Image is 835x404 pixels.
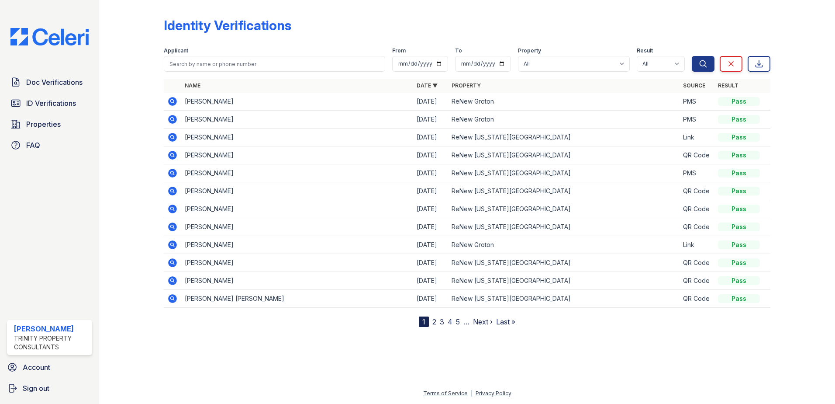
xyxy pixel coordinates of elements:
a: Account [3,359,96,376]
td: ReNew Groton [448,236,680,254]
div: [PERSON_NAME] [14,324,89,334]
td: ReNew [US_STATE][GEOGRAPHIC_DATA] [448,146,680,164]
td: ReNew [US_STATE][GEOGRAPHIC_DATA] [448,164,680,182]
td: QR Code [680,254,714,272]
label: Property [518,47,541,54]
div: Pass [718,205,760,213]
td: QR Code [680,218,714,236]
span: Account [23,362,50,373]
span: Sign out [23,383,49,394]
td: QR Code [680,182,714,200]
a: ID Verifications [7,94,92,112]
a: 4 [448,317,452,326]
a: Properties [7,115,92,133]
div: Pass [718,294,760,303]
td: [PERSON_NAME] [181,236,413,254]
span: Properties [26,119,61,129]
td: [PERSON_NAME] [181,93,413,111]
td: [DATE] [413,254,448,272]
td: [DATE] [413,236,448,254]
div: Identity Verifications [164,17,291,33]
td: [PERSON_NAME] [181,164,413,182]
div: | [471,390,473,397]
td: [DATE] [413,182,448,200]
a: 5 [456,317,460,326]
td: ReNew [US_STATE][GEOGRAPHIC_DATA] [448,254,680,272]
div: Pass [718,240,760,249]
a: FAQ [7,136,92,154]
label: From [392,47,406,54]
td: [PERSON_NAME] [181,146,413,164]
span: FAQ [26,140,40,150]
td: [PERSON_NAME] [181,182,413,200]
td: [PERSON_NAME] [181,272,413,290]
div: Pass [718,223,760,231]
td: ReNew [US_STATE][GEOGRAPHIC_DATA] [448,218,680,236]
td: PMS [680,93,714,111]
span: … [463,317,469,327]
div: Pass [718,187,760,195]
a: Next › [473,317,493,326]
label: To [455,47,462,54]
td: [PERSON_NAME] [181,218,413,236]
td: [PERSON_NAME] [181,129,413,146]
td: [DATE] [413,218,448,236]
td: ReNew [US_STATE][GEOGRAPHIC_DATA] [448,129,680,146]
td: [PERSON_NAME] [181,111,413,129]
img: CE_Logo_Blue-a8612792a0a2168367f1c8372b55b34899dd931a85d93a1a3d3e32e68fde9ad4.png [3,28,96,45]
td: [DATE] [413,111,448,129]
div: Trinity Property Consultants [14,334,89,352]
div: Pass [718,115,760,124]
a: Last » [496,317,515,326]
div: 1 [419,317,429,327]
div: Pass [718,97,760,106]
td: [DATE] [413,129,448,146]
td: ReNew [US_STATE][GEOGRAPHIC_DATA] [448,272,680,290]
td: ReNew Groton [448,111,680,129]
a: 3 [440,317,444,326]
td: PMS [680,164,714,182]
div: Pass [718,133,760,142]
td: [PERSON_NAME] [PERSON_NAME] [181,290,413,308]
td: [DATE] [413,164,448,182]
td: [DATE] [413,146,448,164]
a: Source [683,82,705,89]
td: QR Code [680,200,714,218]
a: Sign out [3,380,96,397]
a: Result [718,82,738,89]
span: ID Verifications [26,98,76,108]
td: Link [680,129,714,146]
td: [PERSON_NAME] [181,200,413,218]
a: Name [185,82,200,89]
a: 2 [432,317,436,326]
div: Pass [718,276,760,285]
label: Applicant [164,47,188,54]
a: Date ▼ [417,82,438,89]
td: QR Code [680,290,714,308]
label: Result [637,47,653,54]
td: ReNew [US_STATE][GEOGRAPHIC_DATA] [448,290,680,308]
div: Pass [718,169,760,178]
div: Pass [718,151,760,160]
td: Link [680,236,714,254]
a: Property [452,82,481,89]
input: Search by name or phone number [164,56,385,72]
td: ReNew Groton [448,93,680,111]
td: ReNew [US_STATE][GEOGRAPHIC_DATA] [448,182,680,200]
a: Terms of Service [423,390,468,397]
td: [DATE] [413,290,448,308]
td: [DATE] [413,272,448,290]
span: Doc Verifications [26,77,83,87]
a: Doc Verifications [7,73,92,91]
div: Pass [718,258,760,267]
td: QR Code [680,146,714,164]
td: PMS [680,111,714,129]
td: [DATE] [413,93,448,111]
td: [DATE] [413,200,448,218]
td: [PERSON_NAME] [181,254,413,272]
a: Privacy Policy [476,390,511,397]
td: QR Code [680,272,714,290]
td: ReNew [US_STATE][GEOGRAPHIC_DATA] [448,200,680,218]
